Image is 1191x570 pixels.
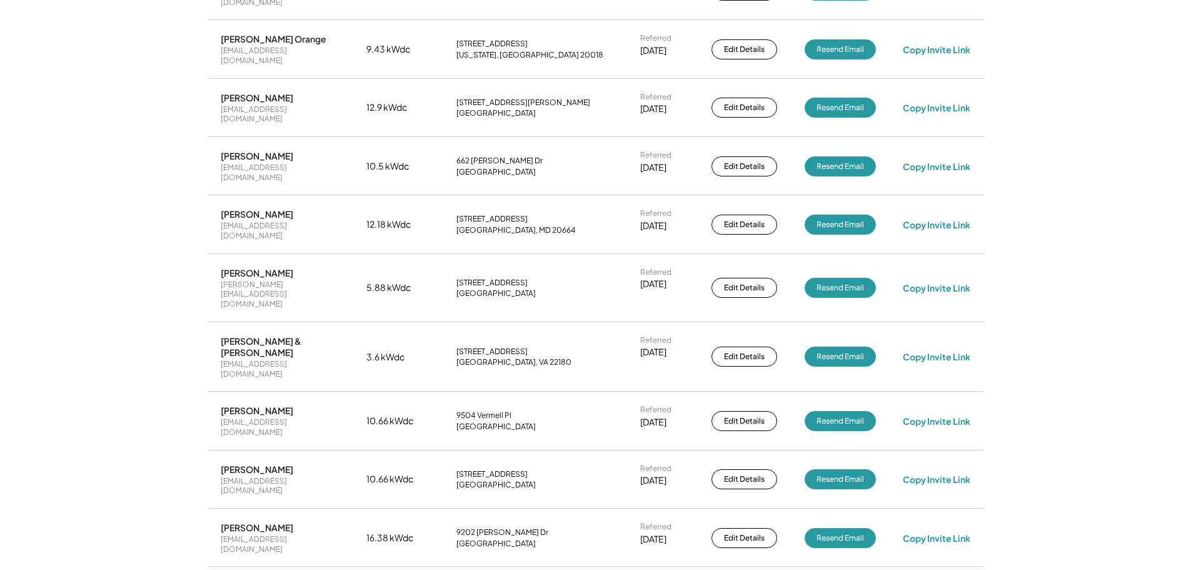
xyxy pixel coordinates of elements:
button: Resend Email [805,156,876,176]
div: Copy Invite Link [903,282,970,293]
div: Copy Invite Link [903,219,970,230]
div: 10.5 kWdc [366,160,429,173]
button: Edit Details [711,528,777,548]
div: [PERSON_NAME] [221,464,293,475]
img: logo_orange.svg [20,20,30,30]
div: [GEOGRAPHIC_DATA] [456,539,536,549]
div: 10.66 kWdc [366,473,429,486]
div: [GEOGRAPHIC_DATA] [456,108,536,118]
div: [STREET_ADDRESS] [456,278,528,288]
div: Domain: [DOMAIN_NAME] [33,33,138,43]
div: [STREET_ADDRESS] [456,347,528,357]
img: tab_domain_overview_orange.svg [34,73,44,83]
button: Edit Details [711,469,777,489]
button: Resend Email [805,278,876,298]
div: 9.43 kWdc [366,43,429,56]
button: Resend Email [805,215,876,235]
div: [DATE] [640,533,666,546]
div: [PERSON_NAME] [221,208,293,220]
div: [EMAIL_ADDRESS][DOMAIN_NAME] [221,163,339,182]
div: [GEOGRAPHIC_DATA] [456,422,536,432]
div: 12.9 kWdc [366,101,429,114]
div: [PERSON_NAME] [221,522,293,533]
button: Edit Details [711,347,777,367]
div: [GEOGRAPHIC_DATA] [456,480,536,490]
button: Resend Email [805,39,876,59]
div: [PERSON_NAME] & [PERSON_NAME] [221,335,339,358]
div: [DATE] [640,346,666,359]
div: 662 [PERSON_NAME] Dr [456,156,543,166]
button: Resend Email [805,347,876,367]
div: 9504 Vermell Pl [456,410,511,420]
div: [EMAIL_ADDRESS][DOMAIN_NAME] [221,417,339,437]
div: [EMAIL_ADDRESS][DOMAIN_NAME] [221,359,339,379]
div: v 4.0.25 [35,20,61,30]
button: Edit Details [711,411,777,431]
div: [DATE] [640,44,666,57]
div: Copy Invite Link [903,474,970,485]
div: [DATE] [640,278,666,290]
button: Edit Details [711,156,777,176]
div: Copy Invite Link [903,351,970,362]
div: [PERSON_NAME][EMAIL_ADDRESS][DOMAIN_NAME] [221,280,339,309]
button: Edit Details [711,215,777,235]
div: [US_STATE], [GEOGRAPHIC_DATA] 20018 [456,50,603,60]
div: [STREET_ADDRESS] [456,214,528,224]
button: Resend Email [805,469,876,489]
div: [DATE] [640,220,666,232]
div: Copy Invite Link [903,102,970,113]
img: tab_keywords_by_traffic_grey.svg [124,73,134,83]
div: [STREET_ADDRESS][PERSON_NAME] [456,98,590,108]
div: Copy Invite Link [903,161,970,172]
button: Resend Email [805,528,876,548]
button: Resend Email [805,411,876,431]
div: Copy Invite Link [903,44,970,55]
div: [STREET_ADDRESS] [456,39,528,49]
div: Referred [640,208,671,218]
div: [EMAIL_ADDRESS][DOMAIN_NAME] [221,46,339,65]
div: [EMAIL_ADDRESS][DOMAIN_NAME] [221,221,339,240]
div: 10.66 kWdc [366,415,429,427]
div: Copy Invite Link [903,532,970,544]
div: [GEOGRAPHIC_DATA] [456,288,536,298]
button: Edit Details [711,98,777,118]
div: Referred [640,92,671,102]
div: Domain Overview [48,74,112,82]
button: Edit Details [711,278,777,298]
div: [DATE] [640,103,666,115]
div: [DATE] [640,474,666,487]
div: 5.88 kWdc [366,282,429,294]
div: Copy Invite Link [903,415,970,427]
div: [EMAIL_ADDRESS][DOMAIN_NAME] [221,534,339,554]
div: [GEOGRAPHIC_DATA] [456,167,536,177]
div: [EMAIL_ADDRESS][DOMAIN_NAME] [221,104,339,124]
div: 12.18 kWdc [366,218,429,231]
div: [PERSON_NAME] [221,150,293,161]
div: [GEOGRAPHIC_DATA], MD 20664 [456,225,576,235]
div: [EMAIL_ADDRESS][DOMAIN_NAME] [221,476,339,496]
div: Referred [640,150,671,160]
button: Resend Email [805,98,876,118]
div: Referred [640,335,671,345]
div: Referred [640,267,671,277]
div: Keywords by Traffic [138,74,211,82]
div: 9202 [PERSON_NAME] Dr [456,527,548,537]
div: [GEOGRAPHIC_DATA], VA 22180 [456,357,571,367]
div: Referred [640,405,671,415]
div: [PERSON_NAME] [221,92,293,103]
div: 3.6 kWdc [366,351,429,364]
div: [STREET_ADDRESS] [456,469,528,479]
div: [PERSON_NAME] [221,405,293,416]
div: [PERSON_NAME] [221,267,293,278]
div: Referred [640,464,671,474]
button: Edit Details [711,39,777,59]
div: [DATE] [640,161,666,174]
div: [PERSON_NAME] Orange [221,33,326,44]
div: Referred [640,522,671,532]
div: [DATE] [640,416,666,429]
div: Referred [640,33,671,43]
img: website_grey.svg [20,33,30,43]
div: 16.38 kWdc [366,532,429,544]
